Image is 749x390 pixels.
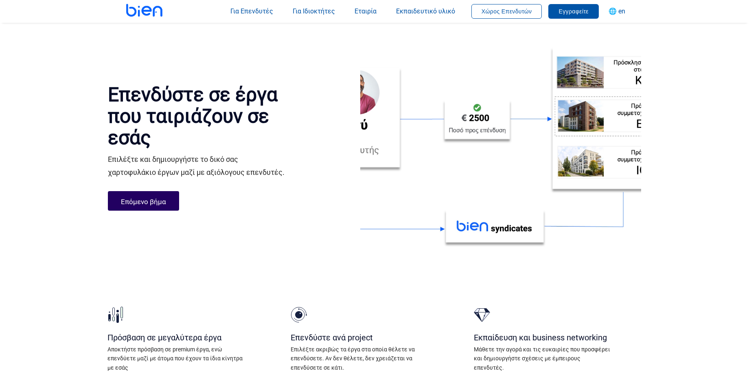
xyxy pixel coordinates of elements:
[230,7,273,15] span: Για Επενδυτές
[108,84,286,148] h1: Επενδύστε σε έργα που ταιριάζουν σε εσάς
[107,345,244,372] p: Αποκτήστε πρόσβαση σε premium έργα, ενώ επενδύετε μαζί με άτομα που έχουν τα ίδια κίνητρα με εσάς
[355,7,377,15] span: Εταιρία
[558,8,589,15] span: Εγγραφείτε
[396,7,455,15] span: Εκπαιδευτικό υλικό
[108,191,179,211] a: Επόμενο βήμα
[471,4,542,19] button: Χώρος Επενδυτών
[609,7,625,15] span: 🌐 en
[107,333,244,342] div: Πρόσβαση σε μεγαλύτερα έργα
[474,333,611,342] div: Εκπαίδευση και business networking
[291,345,427,372] p: Επιλέξτε ακριβώς τα έργα στα οποία θέλετε να επενδύσετε. Αν δεν θέλετε, δεν χρειάζεται να επενδύσ...
[548,7,599,15] a: Εγγραφείτε
[293,7,335,15] span: Για Ιδιοκτήτες
[291,333,427,342] div: Επενδύστε ανά project
[108,153,286,179] div: Επιλέξτε και δημιουργήστε το δικό σας χαρτοφυλάκιο έργων μαζί με αξιόλογους επενδυτές.
[474,345,611,372] p: Μάθετε την αγορά και τις ευκαιρίες που προσφέρει και δημιουργήστε σχέσεις με έμπειρους επενδυτές.
[482,8,532,15] span: Χώρος Επενδυτών
[548,4,599,19] button: Εγγραφείτε
[471,7,542,15] a: Χώρος Επενδυτών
